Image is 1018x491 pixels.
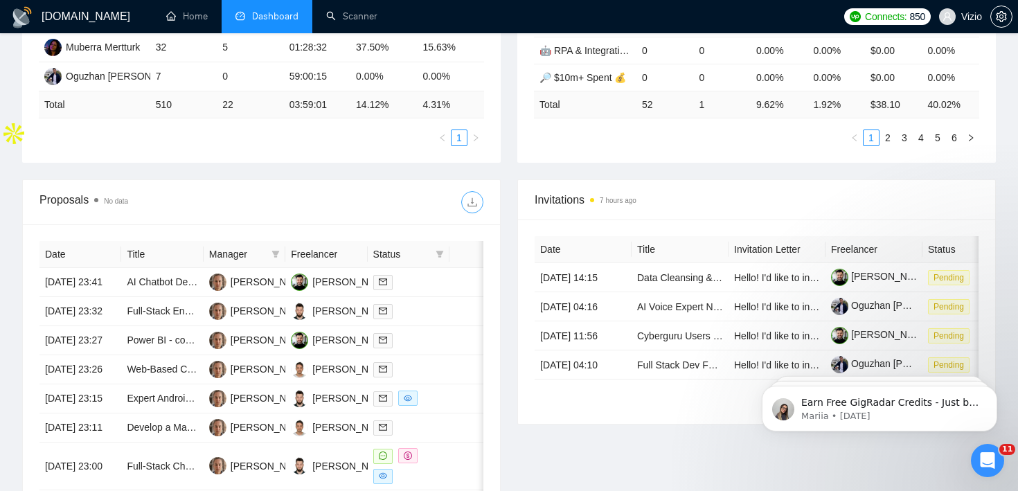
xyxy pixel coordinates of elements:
a: AI Chatbot Developer – Custom Trained on My Scripts & Style [127,276,393,287]
div: [PERSON_NAME] [231,361,310,377]
td: 1 [693,91,751,118]
button: download [461,191,483,213]
a: BC[PERSON_NAME] [291,421,392,432]
div: [PERSON_NAME] [231,274,310,289]
td: [DATE] 23:11 [39,413,121,443]
td: $0.00 [865,37,922,64]
td: Expert Android Developer with Wireguard Experience Needed [121,384,203,413]
time: 7 hours ago [600,197,636,204]
td: 22 [217,91,283,118]
td: AI Voice Expert Needed for Voice AI Agent Management [632,292,729,321]
td: 0.00% [922,37,979,64]
span: eye [404,394,412,402]
a: SK[PERSON_NAME] [209,363,310,374]
td: 7 [150,62,217,91]
td: 0.00% [751,64,808,91]
th: Title [632,236,729,263]
img: MC [291,390,308,407]
span: mail [379,365,387,373]
td: [DATE] 23:32 [39,297,121,326]
a: Develop a Marketplace project with live streaming. [127,422,343,433]
td: Cyberguru Users / Cyber Awareness Leaders in Italy – Paid Survey [632,321,729,350]
img: upwork-logo.png [850,11,861,22]
span: Connects: [865,9,907,24]
div: [PERSON_NAME] [231,332,310,348]
a: Web-Based Cloud File Upload Platform Development [127,364,355,375]
td: Total [534,91,636,118]
div: Proposals [39,191,262,213]
a: SK[PERSON_NAME] [209,276,310,287]
img: logo [11,6,33,28]
a: 🔎 $10m+ Spent 💰 [539,72,626,83]
div: [PERSON_NAME] [312,458,392,474]
a: OG[PERSON_NAME] [291,334,392,345]
span: message [379,452,387,460]
iframe: Intercom live chat [971,444,1004,477]
td: 0.00% [751,37,808,64]
div: [PERSON_NAME] [312,420,392,435]
img: SK [209,303,226,320]
img: MM [44,39,62,56]
div: [PERSON_NAME] [312,303,392,319]
img: OG [291,332,308,349]
td: [DATE] 23:00 [39,443,121,490]
img: SK [209,361,226,378]
a: searchScanner [326,10,377,22]
a: Data Cleansing & Governance Specialist - Odoo Integration & Ultra-Secure Validation [637,272,1004,283]
span: dollar [404,452,412,460]
span: Dashboard [252,10,298,22]
button: setting [990,6,1012,28]
a: Full-Stack Engineer for AI-Powered Voice + Mobile/Web MVP [127,305,391,316]
a: OG[PERSON_NAME] [291,276,392,287]
span: mail [379,336,387,344]
td: Data Cleansing & Governance Specialist - Odoo Integration & Ultra-Secure Validation [632,263,729,292]
span: filter [436,250,444,258]
a: MC[PERSON_NAME] [291,305,392,316]
span: dashboard [235,11,245,21]
td: 0.00% [807,64,865,91]
span: No data [104,197,128,205]
a: OTOguzhan [PERSON_NAME] [44,70,188,81]
td: 32 [150,33,217,62]
td: 40.02 % [922,91,979,118]
td: 0.00% [350,62,417,91]
div: [PERSON_NAME] [231,391,310,406]
img: SK [209,274,226,291]
a: Pending [928,330,975,341]
img: c1ntb8EfcD4fRDMbFL2Ids_X2UMrq9QxXvC47xuukCApDWBZibKjrGYSBPBEYnsGNA [831,327,848,344]
td: [DATE] 04:10 [535,350,632,380]
td: Power BI - compare 2 csv files [121,326,203,355]
span: filter [271,250,280,258]
td: [DATE] 14:15 [535,263,632,292]
a: MMMuberra Mertturk [44,41,140,52]
td: 510 [150,91,217,118]
span: filter [269,244,283,265]
a: AI Voice Expert Needed for Voice AI Agent Management [637,301,879,312]
a: setting [990,11,1012,22]
img: OT [44,68,62,85]
a: Power BI - compare 2 csv files [127,334,258,346]
th: Invitation Letter [729,236,825,263]
span: Manager [209,247,266,262]
a: Pending [928,301,975,312]
img: SK [209,390,226,407]
a: SK[PERSON_NAME] [209,305,310,316]
a: Expert Android Developer with Wireguard Experience Needed [127,393,393,404]
td: [DATE] 23:41 [39,268,121,297]
td: 52 [636,91,694,118]
td: 59:00:15 [284,62,350,91]
div: [PERSON_NAME] [312,274,392,289]
a: SK[PERSON_NAME] [209,392,310,403]
a: Oguzhan [PERSON_NAME] [831,300,973,311]
span: Invitations [535,191,979,208]
td: [DATE] 23:26 [39,355,121,384]
div: [PERSON_NAME] [312,332,392,348]
th: Manager [204,241,285,268]
a: homeHome [166,10,208,22]
th: Freelancer [825,236,922,263]
img: MC [291,303,308,320]
div: [PERSON_NAME] [231,303,310,319]
td: 0 [693,37,751,64]
td: [DATE] 23:27 [39,326,121,355]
